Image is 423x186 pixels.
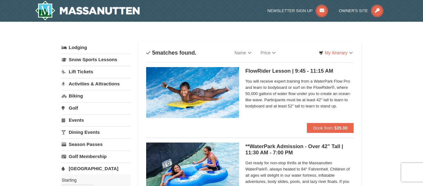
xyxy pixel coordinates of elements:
span: You will receive expert training from a WaterPark Flow Pro and learn to bodyboard or surf on the ... [245,78,354,109]
h4: matches found. [146,50,196,56]
a: Price [256,47,281,59]
a: Golf Membership [62,151,131,162]
a: Lodging [62,42,131,53]
a: Events [62,114,131,126]
span: Owner's Site [339,8,368,13]
a: Newsletter Sign Up [268,8,328,13]
a: Snow Sports Lessons [62,54,131,65]
a: [GEOGRAPHIC_DATA] [62,163,131,174]
a: Owner's Site [339,8,384,13]
a: Season Passes [62,138,131,150]
a: My Itinerary [315,48,357,57]
span: Newsletter Sign Up [268,8,313,13]
a: Massanutten Resort [35,1,140,20]
h5: **WaterPark Admission - Over 42” Tall | 11:30 AM - 7:00 PM [245,143,354,156]
strong: $35.00 [334,125,347,130]
button: Book from $35.00 [307,123,354,133]
a: Lift Tickets [62,66,131,77]
a: Name [230,47,256,59]
img: Massanutten Resort Logo [35,1,140,20]
a: Dining Events [62,126,131,138]
img: 6619917-216-363963c7.jpg [146,67,239,118]
a: Activities & Attractions [62,78,131,89]
label: Starting [62,177,126,183]
a: Golf [62,102,131,114]
span: 5 [152,50,155,56]
h5: FlowRider Lesson | 9:45 - 11:15 AM [245,68,354,74]
span: Book from [313,125,333,130]
a: Biking [62,90,131,102]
